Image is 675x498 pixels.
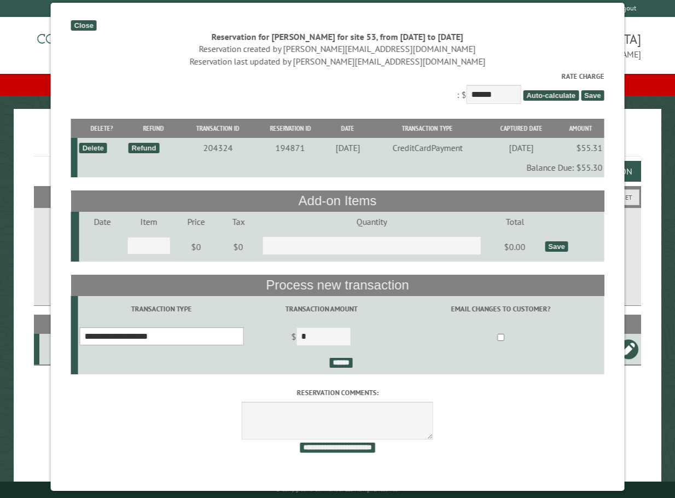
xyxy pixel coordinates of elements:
[71,387,604,398] label: Reservation comments:
[485,119,558,138] th: Captured Date
[39,315,75,334] th: Site
[71,190,604,211] th: Add-on Items
[129,143,160,153] div: Refund
[326,119,370,138] th: Date
[557,138,604,158] td: $55.31
[581,90,604,101] span: Save
[220,231,257,262] td: $0
[523,90,579,101] span: Auto-calculate
[79,143,107,153] div: Delete
[80,304,244,314] label: Transaction Type
[370,138,485,158] td: CreditCardPayment
[125,212,172,231] td: Item
[172,231,220,262] td: $0
[487,212,544,231] td: Total
[276,486,399,493] small: © Campground Commander LLC. All rights reserved.
[34,186,642,207] h2: Filters
[557,119,604,138] th: Amount
[181,119,255,138] th: Transaction ID
[181,138,255,158] td: 204324
[71,275,604,296] th: Process new transaction
[71,20,97,31] div: Close
[245,322,397,353] td: $
[78,158,604,177] td: Balance Due: $55.30
[172,212,220,231] td: Price
[255,138,325,158] td: 194871
[485,138,558,158] td: [DATE]
[71,43,604,55] div: Reservation created by [PERSON_NAME][EMAIL_ADDRESS][DOMAIN_NAME]
[71,55,604,67] div: Reservation last updated by [PERSON_NAME][EMAIL_ADDRESS][DOMAIN_NAME]
[71,31,604,43] div: Reservation for [PERSON_NAME] for site 53, from [DATE] to [DATE]
[79,212,125,231] td: Date
[257,212,487,231] td: Quantity
[71,71,604,82] label: Rate Charge
[34,126,642,157] h1: Reservations
[247,304,395,314] label: Transaction Amount
[370,119,485,138] th: Transaction Type
[545,241,568,252] div: Save
[487,231,544,262] td: $0.00
[126,119,181,138] th: Refund
[399,304,602,314] label: Email changes to customer?
[326,138,370,158] td: [DATE]
[71,71,604,107] div: : $
[220,212,257,231] td: Tax
[255,119,325,138] th: Reservation ID
[44,344,74,355] div: 53
[78,119,127,138] th: Delete?
[34,21,171,64] img: Campground Commander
